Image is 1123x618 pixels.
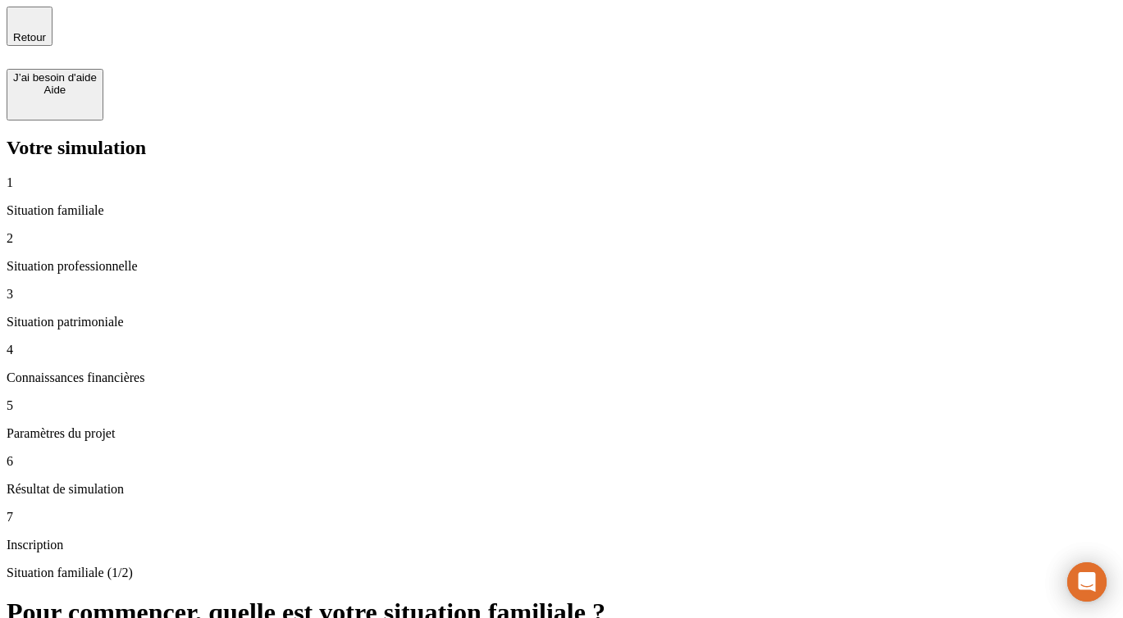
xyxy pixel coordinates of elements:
div: Aide [13,84,97,96]
p: 7 [7,510,1116,525]
p: Inscription [7,538,1116,552]
button: Retour [7,7,52,46]
div: Ouvrir le Messenger Intercom [1067,562,1107,602]
p: 2 [7,231,1116,246]
p: Situation patrimoniale [7,315,1116,329]
p: Connaissances financières [7,370,1116,385]
p: Résultat de simulation [7,482,1116,497]
p: 6 [7,454,1116,469]
div: J’ai besoin d'aide [13,71,97,84]
p: Paramètres du projet [7,426,1116,441]
p: Situation familiale [7,203,1116,218]
p: 1 [7,175,1116,190]
button: J’ai besoin d'aideAide [7,69,103,120]
p: 5 [7,398,1116,413]
span: Retour [13,31,46,43]
p: 4 [7,343,1116,357]
p: 3 [7,287,1116,302]
p: Situation professionnelle [7,259,1116,274]
p: Situation familiale (1/2) [7,566,1116,580]
h2: Votre simulation [7,137,1116,159]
